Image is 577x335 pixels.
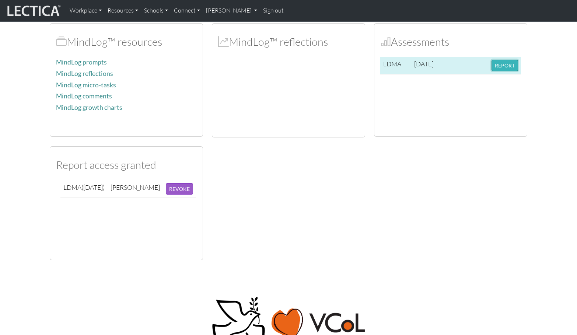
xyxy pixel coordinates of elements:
a: Sign out [260,3,287,18]
div: [PERSON_NAME] [111,183,160,192]
img: lecticalive [6,4,61,18]
button: REPORT [492,60,518,71]
a: Schools [141,3,171,18]
a: [PERSON_NAME] [203,3,260,18]
h2: Report access granted [56,158,197,171]
a: MindLog reflections [56,70,113,77]
span: ([DATE]) [81,183,105,191]
span: MindLog™ resources [56,35,67,48]
span: Assessments [380,35,391,48]
a: MindLog micro-tasks [56,81,116,89]
h2: Assessments [380,35,521,48]
span: MindLog [218,35,229,48]
h2: MindLog™ reflections [218,35,359,48]
a: MindLog growth charts [56,104,122,111]
a: Resources [105,3,141,18]
a: Connect [171,3,203,18]
td: LDMA [380,57,411,74]
h2: MindLog™ resources [56,35,197,48]
a: MindLog prompts [56,58,107,66]
td: LDMA [60,180,108,198]
span: [DATE] [414,60,434,68]
a: Workplace [67,3,105,18]
button: REVOKE [166,183,193,195]
a: MindLog comments [56,92,112,100]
